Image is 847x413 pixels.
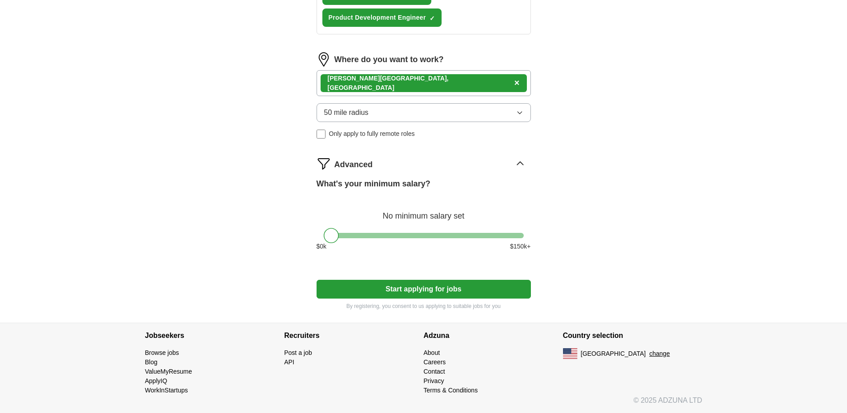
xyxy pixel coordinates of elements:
[328,75,447,82] strong: [PERSON_NAME][GEOGRAPHIC_DATA]
[145,368,192,375] a: ValueMyResume
[317,156,331,171] img: filter
[649,349,670,358] button: change
[145,358,158,366] a: Blog
[334,159,373,171] span: Advanced
[145,387,188,394] a: WorkInStartups
[317,242,327,251] span: $ 0 k
[334,54,444,66] label: Where do you want to work?
[145,349,179,356] a: Browse jobs
[328,74,511,93] div: , [GEOGRAPHIC_DATA]
[324,107,369,118] span: 50 mile radius
[581,349,646,358] span: [GEOGRAPHIC_DATA]
[317,302,531,310] p: By registering, you consent to us applying to suitable jobs for you
[424,349,440,356] a: About
[317,280,531,299] button: Start applying for jobs
[424,368,445,375] a: Contact
[424,377,444,384] a: Privacy
[510,242,530,251] span: $ 150 k+
[514,78,520,88] span: ×
[317,201,531,222] div: No minimum salary set
[514,76,520,90] button: ×
[329,13,426,22] span: Product Development Engineer
[317,52,331,67] img: location.png
[284,358,295,366] a: API
[138,395,709,413] div: © 2025 ADZUNA LTD
[145,377,167,384] a: ApplyIQ
[424,358,446,366] a: Careers
[329,129,415,139] span: Only apply to fully remote roles
[563,348,577,359] img: US flag
[317,103,531,122] button: 50 mile radius
[322,8,442,27] button: Product Development Engineer✓
[284,349,312,356] a: Post a job
[317,130,325,139] input: Only apply to fully remote roles
[563,323,702,348] h4: Country selection
[317,178,430,190] label: What's your minimum salary?
[430,15,435,22] span: ✓
[424,387,478,394] a: Terms & Conditions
